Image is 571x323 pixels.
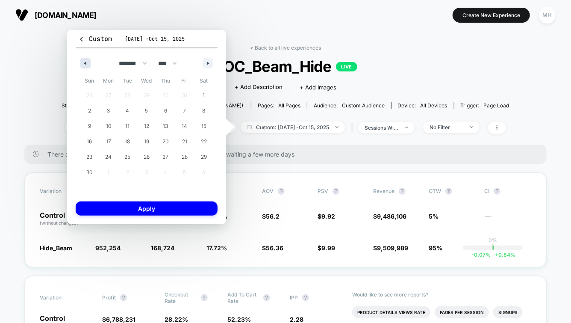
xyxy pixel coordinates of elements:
button: 4 [118,103,137,119]
span: $ [102,316,135,323]
span: Device: [391,102,454,109]
button: 9 [80,119,99,134]
span: 8 [202,103,205,119]
span: 15 [201,119,206,134]
span: 952,254 [95,244,121,252]
span: There are still no statistically significant results. We recommend waiting a few more days [47,151,530,158]
span: $ [318,213,335,220]
span: 13 [163,119,168,134]
span: all pages [278,102,300,109]
button: 11 [118,119,137,134]
span: 14 [182,119,188,134]
span: 17.72 % [206,244,227,252]
span: 29 [201,149,207,165]
button: 8 [194,103,213,119]
button: 13 [156,119,175,134]
span: | [349,121,358,134]
img: calendar [247,125,252,129]
span: $ [262,213,280,220]
span: -0.07 % [471,252,491,258]
span: $ [373,244,408,252]
span: 95% [429,244,442,252]
span: Variation [40,188,87,195]
button: 21 [175,134,194,149]
span: 28 [182,149,188,165]
span: 9,509,989 [377,244,408,252]
span: IPP [290,294,298,301]
img: end [336,126,338,128]
span: --- [484,214,531,226]
button: 19 [137,134,156,149]
span: + Add Images [300,84,336,91]
button: Apply [76,202,218,216]
span: $ [318,244,335,252]
button: 16 [80,134,99,149]
span: 20 [163,134,169,149]
span: 25 [124,149,130,165]
span: 52.23 % [227,316,251,323]
button: 6 [156,103,175,119]
button: 26 [137,149,156,165]
span: $ [373,213,406,220]
span: + Add Description [235,83,283,92]
button: 29 [194,149,213,165]
a: < Back to all live experiences [250,44,321,51]
img: Visually logo [15,9,28,21]
button: 1 [194,88,213,103]
span: POC_Beam_Hide [84,57,487,75]
span: 12 [144,119,149,134]
button: 3 [99,103,118,119]
button: ? [445,188,452,195]
span: PSV [318,188,328,194]
span: 21 [182,134,187,149]
button: 30 [80,165,99,180]
button: 20 [156,134,175,149]
span: Sun [80,74,99,88]
span: 2 [88,103,91,119]
span: 10 [106,119,111,134]
span: 5% [429,213,439,220]
div: sessions with impression [365,124,399,131]
button: Create New Experience [453,8,530,23]
p: Would like to see more reports? [352,291,531,298]
div: Trigger: [461,102,509,109]
img: end [405,127,408,128]
button: [DOMAIN_NAME] [13,8,99,22]
div: Audience: [314,102,385,109]
span: CI [484,188,531,195]
span: 11 [125,119,130,134]
button: 15 [194,119,213,134]
span: 28.22 % [165,316,188,323]
span: 19 [144,134,149,149]
span: 0.84 % [491,252,515,258]
button: ? [333,188,339,195]
span: 24 [105,149,112,165]
span: 27 [163,149,169,165]
span: 56.36 [266,244,283,252]
span: 168,724 [151,244,174,252]
li: Pages Per Session [435,306,489,318]
span: 26 [144,149,150,165]
button: 24 [99,149,118,165]
button: 23 [80,149,99,165]
span: Add To Cart Rate [227,291,259,304]
span: 30 [86,165,92,180]
span: Fri [175,74,194,88]
li: Signups [493,306,523,318]
div: No Filter [430,124,464,130]
p: Control [40,212,87,226]
span: Variation [40,291,87,304]
span: 9.92 [321,213,335,220]
span: AOV [262,188,274,194]
span: 6,788,231 [106,316,135,323]
span: 22 [201,134,207,149]
span: Tue [118,74,137,88]
span: Wed [137,74,156,88]
span: Page Load [484,102,509,109]
span: 23 [86,149,92,165]
button: 7 [175,103,194,119]
button: 2 [80,103,99,119]
span: Thu [156,74,175,88]
button: 10 [99,119,118,134]
span: [DATE] - Oct 15, 2025 [125,36,185,42]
